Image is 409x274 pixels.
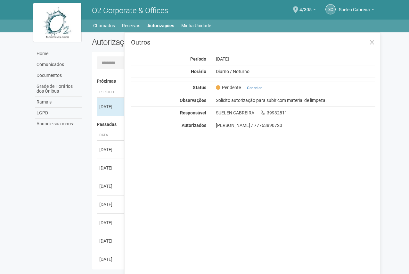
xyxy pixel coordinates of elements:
[243,86,244,90] span: |
[33,3,81,42] img: logo.jpg
[99,220,123,226] div: [DATE]
[299,8,316,13] a: 4/305
[93,21,115,30] a: Chamados
[99,146,123,153] div: [DATE]
[97,87,126,98] th: Período
[97,122,371,127] h4: Passadas
[35,70,82,81] a: Documentos
[122,21,140,30] a: Reservas
[35,119,82,129] a: Anuncie sua marca
[182,123,206,128] strong: Autorizados
[181,21,211,30] a: Minha Unidade
[99,201,123,208] div: [DATE]
[35,97,82,108] a: Ramais
[147,21,174,30] a: Autorizações
[339,8,374,13] a: Suelen Cabreira
[190,56,206,62] strong: Período
[180,110,206,115] strong: Responsável
[211,110,380,116] div: SUELEN CABREIRA 39932811
[325,4,336,14] a: SC
[99,104,123,110] div: [DATE]
[211,97,380,103] div: Solicito autorização para subir com material de limpeza.
[193,85,206,90] strong: Status
[247,86,262,90] a: Cancelar
[35,48,82,59] a: Home
[99,238,123,244] div: [DATE]
[180,98,206,103] strong: Observações
[339,1,370,12] span: Suelen Cabreira
[92,6,168,15] span: O2 Corporate & Offices
[211,56,380,62] div: [DATE]
[216,85,241,90] span: Pendente
[299,1,312,12] span: 4/305
[97,79,371,84] h4: Próximas
[99,256,123,262] div: [DATE]
[35,108,82,119] a: LGPD
[99,183,123,189] div: [DATE]
[92,37,229,47] h2: Autorizações
[131,39,375,46] h3: Outros
[216,122,376,128] div: [PERSON_NAME] / 77763890720
[191,69,206,74] strong: Horário
[211,69,380,74] div: Diurno / Noturno
[35,81,82,97] a: Grade de Horários dos Ônibus
[97,130,126,141] th: Data
[35,59,82,70] a: Comunicados
[99,165,123,171] div: [DATE]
